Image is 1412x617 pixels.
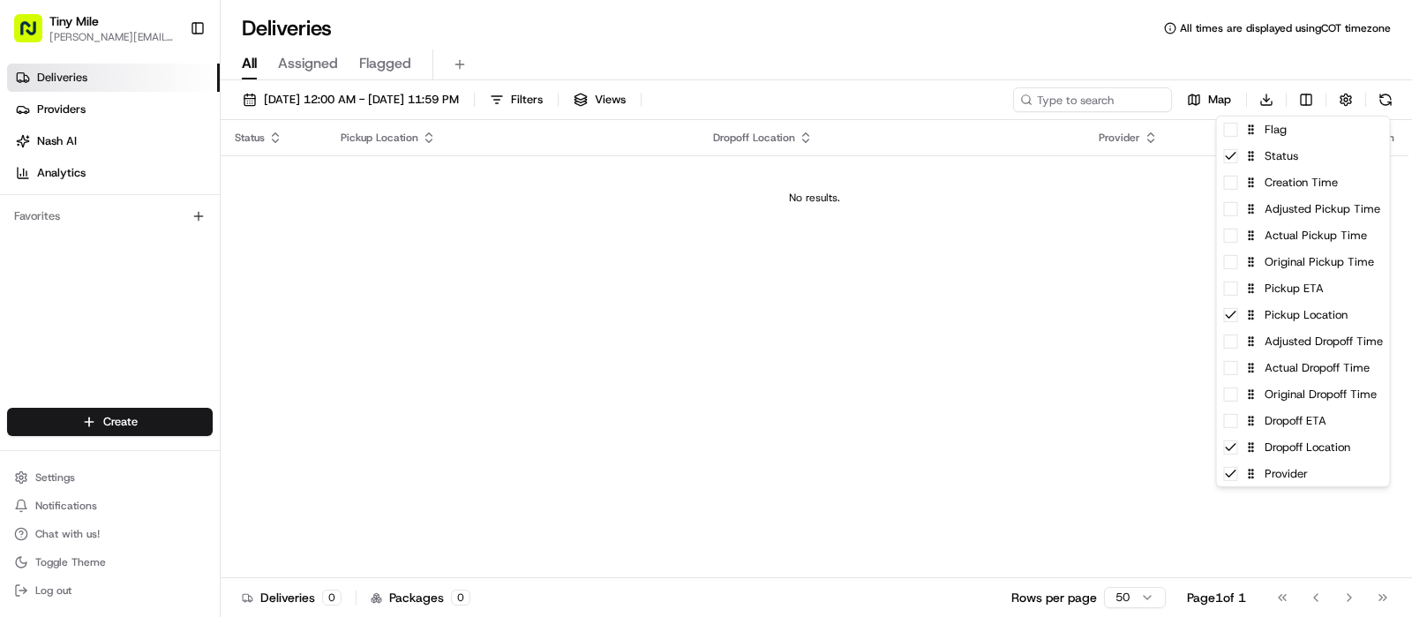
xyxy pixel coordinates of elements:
[124,298,214,312] a: Powered byPylon
[18,258,32,272] div: 📗
[176,299,214,312] span: Pylon
[300,174,321,195] button: Start new chat
[60,186,223,200] div: We're available if you need us!
[11,249,142,281] a: 📗Knowledge Base
[35,256,135,274] span: Knowledge Base
[1217,461,1390,487] div: Provider
[46,114,291,132] input: Clear
[1217,408,1390,434] div: Dropoff ETA
[1217,249,1390,275] div: Original Pickup Time
[18,71,321,99] p: Welcome 👋
[1217,381,1390,408] div: Original Dropoff Time
[1217,328,1390,355] div: Adjusted Dropoff Time
[149,258,163,272] div: 💻
[1217,434,1390,461] div: Dropoff Location
[167,256,283,274] span: API Documentation
[1217,275,1390,302] div: Pickup ETA
[18,18,53,53] img: Nash
[1217,196,1390,222] div: Adjusted Pickup Time
[1217,355,1390,381] div: Actual Dropoff Time
[1217,302,1390,328] div: Pickup Location
[1217,169,1390,196] div: Creation Time
[142,249,290,281] a: 💻API Documentation
[1217,117,1390,143] div: Flag
[18,169,49,200] img: 1736555255976-a54dd68f-1ca7-489b-9aae-adbdc363a1c4
[1217,222,1390,249] div: Actual Pickup Time
[1217,143,1390,169] div: Status
[60,169,289,186] div: Start new chat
